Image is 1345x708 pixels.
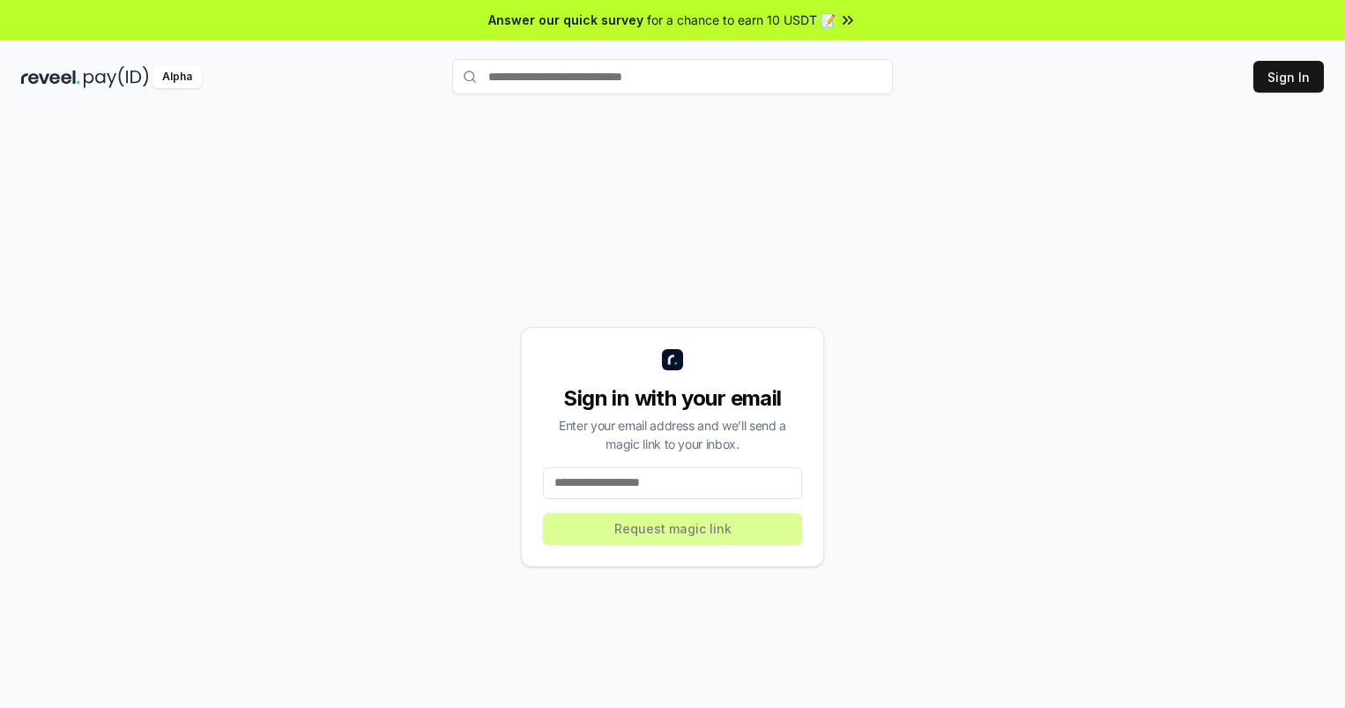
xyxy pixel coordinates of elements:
div: Enter your email address and we’ll send a magic link to your inbox. [543,416,802,453]
button: Sign In [1253,61,1324,93]
span: for a chance to earn 10 USDT 📝 [647,11,836,29]
img: logo_small [662,349,683,370]
div: Alpha [152,66,202,88]
img: reveel_dark [21,66,80,88]
div: Sign in with your email [543,384,802,413]
img: pay_id [84,66,149,88]
span: Answer our quick survey [488,11,643,29]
